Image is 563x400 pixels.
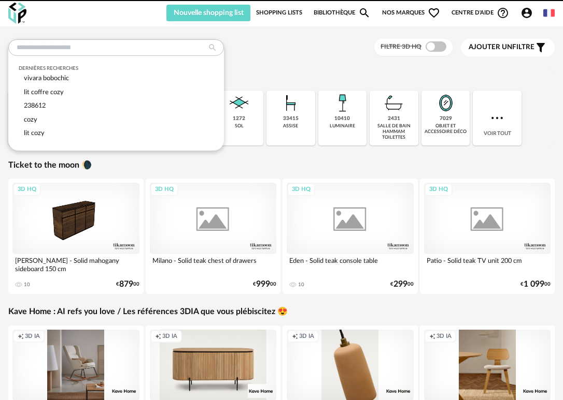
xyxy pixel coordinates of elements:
[150,183,178,196] div: 3D HQ
[524,281,544,288] span: 1 099
[420,179,555,294] a: 3D HQ Patio - Solid teak TV unit 200 cm €1 09900
[256,5,302,21] a: Shopping Lists
[283,179,418,294] a: 3D HQ Eden - Solid teak console table 10 €29900
[469,43,512,51] span: Ajouter un
[253,281,276,288] div: € 00
[116,281,139,288] div: € 00
[24,130,45,136] span: lit cozy
[146,179,281,294] a: 3D HQ Milano - Solid teak chest of drawers €99900
[25,333,40,340] span: 3D IA
[373,123,415,141] div: salle de bain hammam toilettes
[334,115,350,122] div: 10410
[227,91,251,115] img: Sol.png
[388,115,400,122] div: 2431
[425,123,467,135] div: objet et accessoire déco
[292,333,298,340] span: Creation icon
[330,123,355,129] div: luminaire
[119,281,133,288] span: 879
[429,333,435,340] span: Creation icon
[24,75,69,81] span: vivara bobochic
[278,91,303,115] img: Assise.png
[24,89,64,95] span: lit coffre cozy
[473,91,522,145] div: Voir tout
[520,281,551,288] div: € 00
[24,102,46,109] span: 238612
[382,5,440,21] span: Nos marques
[469,43,534,52] span: filtre
[461,39,555,56] button: Ajouter unfiltre Filter icon
[162,333,177,340] span: 3D IA
[381,43,421,50] span: Filtre 3D HQ
[8,179,144,294] a: 3D HQ [PERSON_NAME] - Solid mahogany sideboard 150 cm 10 €87900
[393,281,407,288] span: 299
[358,7,371,19] span: Magnify icon
[382,91,406,115] img: Salle%20de%20bain.png
[543,7,555,19] img: fr
[8,306,288,317] a: Kave Home : AI refs you love / Les références 3DIA que vous plébiscitez 😍
[489,110,505,126] img: more.7b13dc1.svg
[497,7,509,19] span: Help Circle Outline icon
[18,333,24,340] span: Creation icon
[298,282,304,288] div: 10
[428,7,440,19] span: Heart Outline icon
[440,115,452,122] div: 7029
[452,7,509,19] span: Centre d'aideHelp Circle Outline icon
[437,333,452,340] span: 3D IA
[19,65,214,71] div: Dernières recherches
[12,254,139,275] div: [PERSON_NAME] - Solid mahogany sideboard 150 cm
[433,91,458,115] img: Miroir.png
[8,3,26,24] img: OXP
[166,5,250,21] button: Nouvelle shopping list
[233,115,245,122] div: 1272
[150,254,277,275] div: Milano - Solid teak chest of drawers
[287,183,315,196] div: 3D HQ
[330,91,355,115] img: Luminaire.png
[235,123,244,129] div: sol
[155,333,161,340] span: Creation icon
[425,183,453,196] div: 3D HQ
[24,116,37,123] span: cozy
[283,115,299,122] div: 33415
[8,160,92,171] a: Ticket to the moon 🌘
[390,281,414,288] div: € 00
[534,41,547,54] span: Filter icon
[314,5,371,21] a: BibliothèqueMagnify icon
[520,7,538,19] span: Account Circle icon
[283,123,298,129] div: assise
[13,183,41,196] div: 3D HQ
[287,254,414,275] div: Eden - Solid teak console table
[24,282,30,288] div: 10
[520,7,533,19] span: Account Circle icon
[299,333,314,340] span: 3D IA
[256,281,270,288] span: 999
[174,9,244,17] span: Nouvelle shopping list
[424,254,551,275] div: Patio - Solid teak TV unit 200 cm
